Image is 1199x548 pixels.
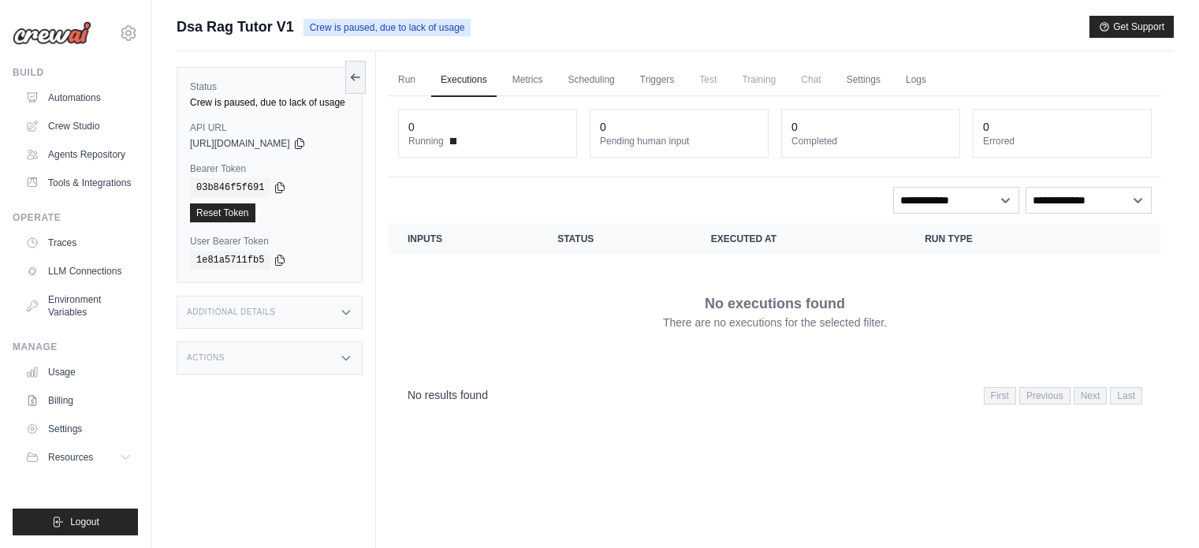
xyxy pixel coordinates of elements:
div: 0 [600,119,606,135]
p: No results found [408,387,488,403]
a: Crew Studio [19,114,138,139]
label: Status [190,80,349,93]
a: Reset Token [190,203,255,222]
div: 0 [408,119,415,135]
section: Crew executions table [389,223,1161,415]
div: 0 [983,119,989,135]
a: Metrics [503,64,553,97]
div: Manage [13,341,138,353]
a: Automations [19,85,138,110]
nav: Pagination [984,387,1142,404]
a: Run [389,64,425,97]
div: Crew is paused, due to lack of usage [190,96,349,109]
a: Tools & Integrations [19,170,138,196]
a: Settings [19,416,138,442]
a: Settings [837,64,890,97]
span: Training is not available until the deployment is complete [732,64,785,95]
div: Build [13,66,138,79]
button: Resources [19,445,138,470]
th: Executed at [692,223,906,255]
img: Logo [13,21,91,45]
a: Triggers [631,64,684,97]
p: There are no executions for the selected filter. [663,315,887,330]
dt: Pending human input [600,135,758,147]
h3: Actions [187,353,225,363]
th: Inputs [389,223,538,255]
a: LLM Connections [19,259,138,284]
label: User Bearer Token [190,235,349,248]
button: Get Support [1089,16,1174,38]
h3: Additional Details [187,308,275,317]
span: Running [408,135,444,147]
a: Billing [19,388,138,413]
code: 1e81a5711fb5 [190,251,270,270]
span: Previous [1019,387,1071,404]
a: Scheduling [558,64,624,97]
p: No executions found [705,293,845,315]
a: Environment Variables [19,287,138,325]
a: Executions [431,64,497,97]
dt: Completed [791,135,950,147]
label: Bearer Token [190,162,349,175]
button: Logout [13,509,138,535]
nav: Pagination [389,375,1161,415]
label: API URL [190,121,349,134]
span: First [984,387,1016,404]
span: Dsa Rag Tutor V1 [177,16,294,38]
span: [URL][DOMAIN_NAME] [190,137,290,150]
code: 03b846f5f691 [190,178,270,197]
span: Logout [70,516,99,528]
span: Last [1110,387,1142,404]
dt: Errored [983,135,1141,147]
th: Run Type [906,223,1083,255]
span: Chat is not available until the deployment is complete [791,64,830,95]
a: Agents Repository [19,142,138,167]
div: Operate [13,211,138,224]
span: Crew is paused, due to lack of usage [303,19,471,36]
div: 0 [791,119,798,135]
span: Test [690,64,726,95]
th: Status [538,223,692,255]
span: Resources [48,451,93,464]
span: Next [1074,387,1108,404]
a: Logs [896,64,936,97]
a: Usage [19,360,138,385]
a: Traces [19,230,138,255]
